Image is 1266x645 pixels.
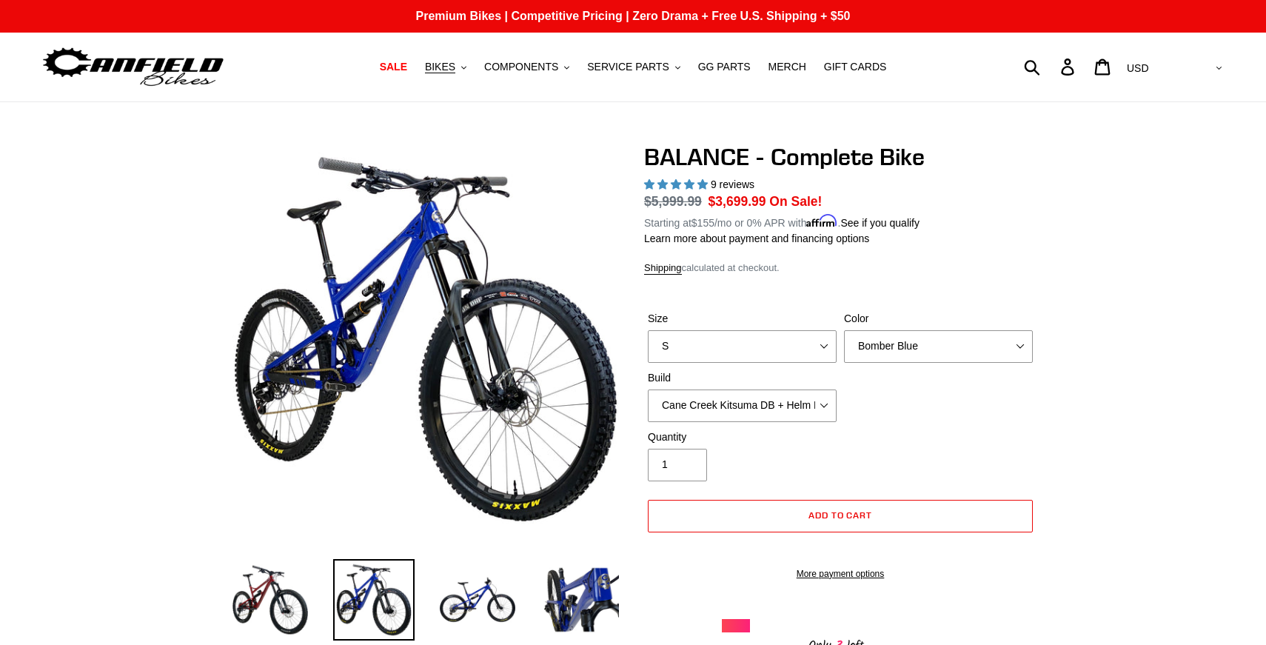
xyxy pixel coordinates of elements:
span: $155 [691,217,714,229]
span: COMPONENTS [484,61,558,73]
button: COMPONENTS [477,57,577,77]
span: Add to cart [808,509,873,521]
button: BIKES [418,57,474,77]
span: BIKES [425,61,455,73]
span: $3,699.99 [709,194,766,209]
s: $5,999.99 [644,194,702,209]
span: SERVICE PARTS [587,61,669,73]
span: 5.00 stars [644,178,711,190]
button: SERVICE PARTS [580,57,687,77]
a: Shipping [644,262,682,275]
a: See if you qualify - Learn more about Affirm Financing (opens in modal) [840,217,920,229]
a: Learn more about payment and financing options [644,233,869,244]
span: SALE [380,61,407,73]
span: GG PARTS [698,61,751,73]
div: calculated at checkout. [644,261,1036,275]
label: Size [648,311,837,327]
img: Load image into Gallery viewer, BALANCE - Complete Bike [540,559,622,641]
h1: BALANCE - Complete Bike [644,143,1036,171]
img: Load image into Gallery viewer, BALANCE - Complete Bike [437,559,518,641]
a: MERCH [761,57,814,77]
a: GIFT CARDS [817,57,894,77]
span: GIFT CARDS [824,61,887,73]
a: More payment options [648,567,1033,581]
span: 9 reviews [711,178,754,190]
img: Load image into Gallery viewer, BALANCE - Complete Bike [333,559,415,641]
a: GG PARTS [691,57,758,77]
a: SALE [372,57,415,77]
p: Starting at /mo or 0% APR with . [644,212,920,231]
label: Quantity [648,430,837,445]
img: Load image into Gallery viewer, BALANCE - Complete Bike [230,559,311,641]
label: Build [648,370,837,386]
button: Add to cart [648,500,1033,532]
img: Canfield Bikes [41,44,226,90]
input: Search [1032,50,1070,83]
span: MERCH [768,61,806,73]
label: Color [844,311,1033,327]
span: On Sale! [769,192,822,211]
span: Affirm [806,215,837,227]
